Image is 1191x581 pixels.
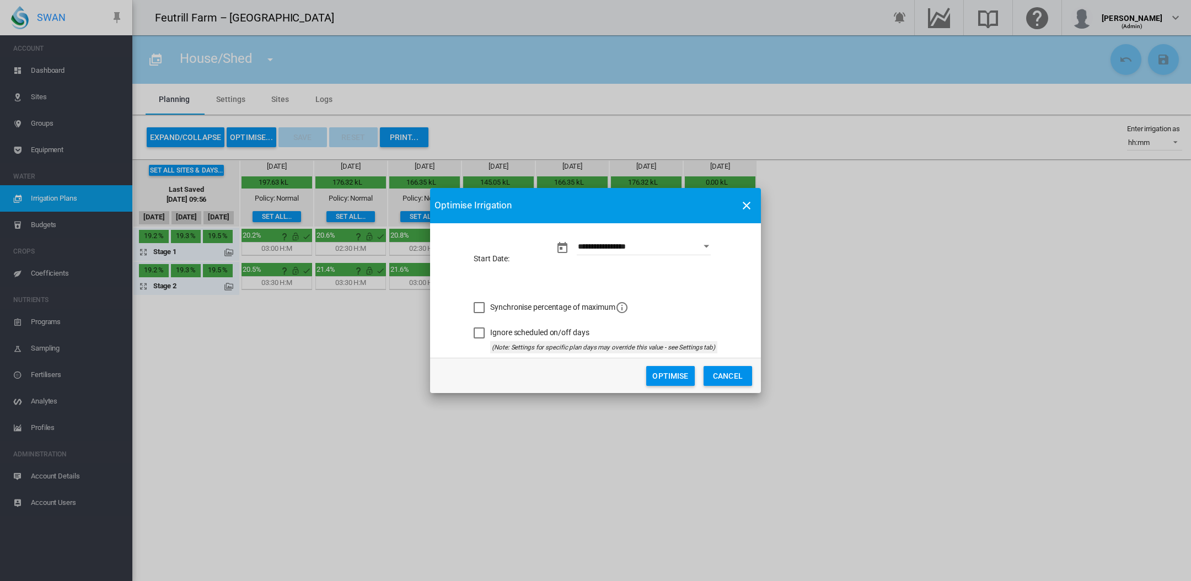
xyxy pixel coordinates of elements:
[696,236,716,256] button: Open calendar
[736,195,758,217] button: icon-close
[551,237,573,259] button: md-calendar
[474,254,546,265] label: Start Date:
[490,341,717,353] div: (Note: Settings for specific plan days may override this value - see Settings tab)
[615,301,629,314] md-icon: icon-information-outline
[490,303,629,311] span: Synchronise percentage of maximum
[474,327,589,338] md-checkbox: Ignore scheduled on/off days
[474,301,629,314] md-checkbox: Synchronise percentage of maximum
[646,366,695,386] button: Optimise
[740,199,753,212] md-icon: icon-close
[430,188,761,394] md-dialog: Start Date: ...
[490,327,589,338] div: Ignore scheduled on/off days
[434,199,512,212] span: Optimise Irrigation
[704,366,752,386] button: Cancel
